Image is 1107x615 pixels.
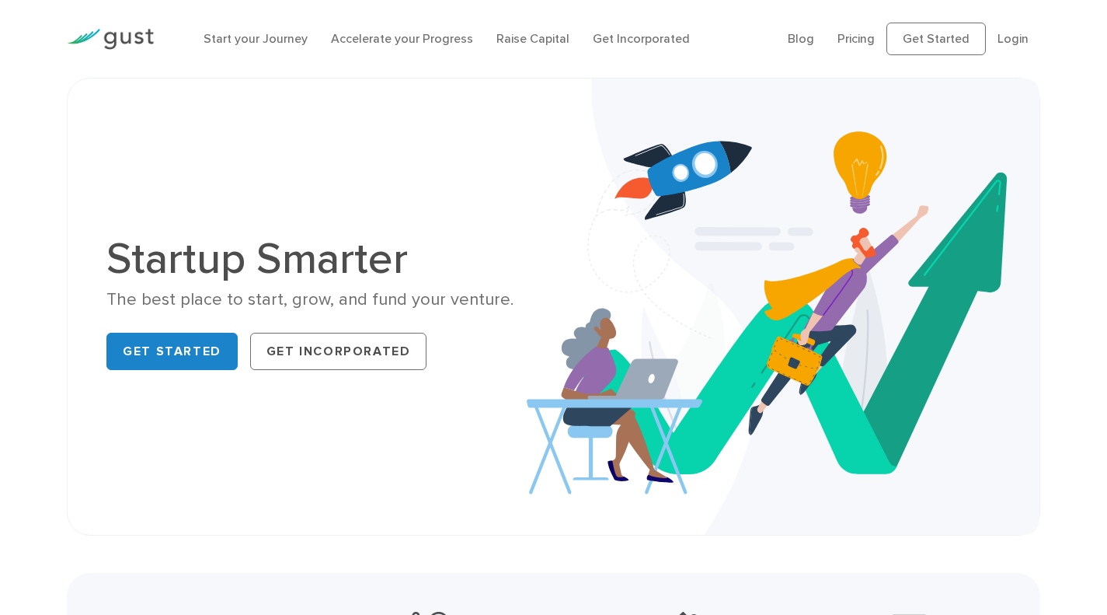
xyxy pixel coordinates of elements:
a: Blog [788,31,814,46]
a: Get Incorporated [593,31,690,46]
a: Start your Journey [204,31,308,46]
a: Login [997,31,1029,46]
h1: Startup Smarter [106,237,541,281]
div: The best place to start, grow, and fund your venture. [106,288,541,311]
a: Get Started [886,23,986,55]
img: Startup Smarter Hero [527,79,1039,535]
img: Gust Logo [67,29,154,50]
a: Pricing [837,31,875,46]
a: Get Started [106,333,238,370]
a: Get Incorporated [250,333,427,370]
a: Raise Capital [496,31,569,46]
a: Accelerate your Progress [331,31,473,46]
